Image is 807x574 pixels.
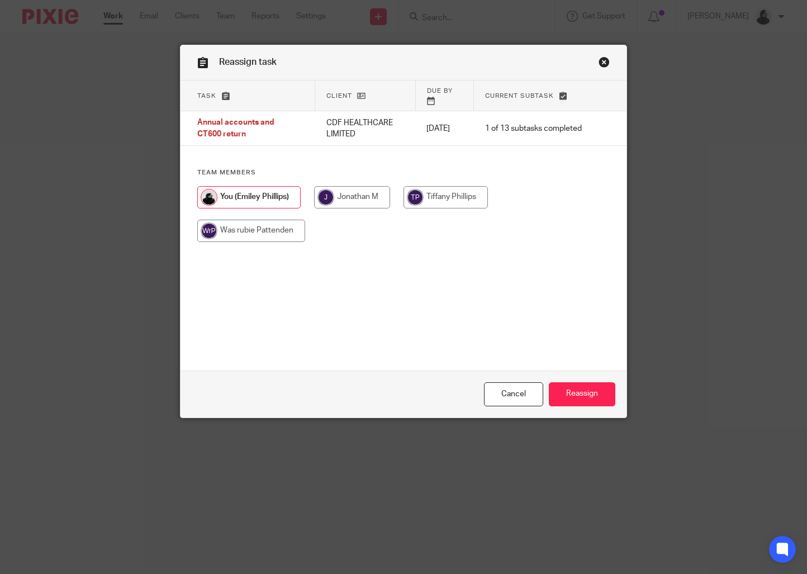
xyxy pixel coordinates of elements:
a: Close this dialog window [599,56,610,72]
span: Client [326,93,352,99]
span: Current subtask [485,93,554,99]
p: [DATE] [426,123,463,134]
a: Close this dialog window [484,382,543,406]
h4: Team members [197,168,610,177]
span: Due by [427,88,453,94]
p: CDF HEALTHCARE LIMITED [326,117,405,140]
input: Reassign [549,382,615,406]
span: Annual accounts and CT600 return [197,119,274,139]
td: 1 of 13 subtasks completed [474,111,593,146]
span: Reassign task [219,58,277,67]
span: Task [197,93,216,99]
